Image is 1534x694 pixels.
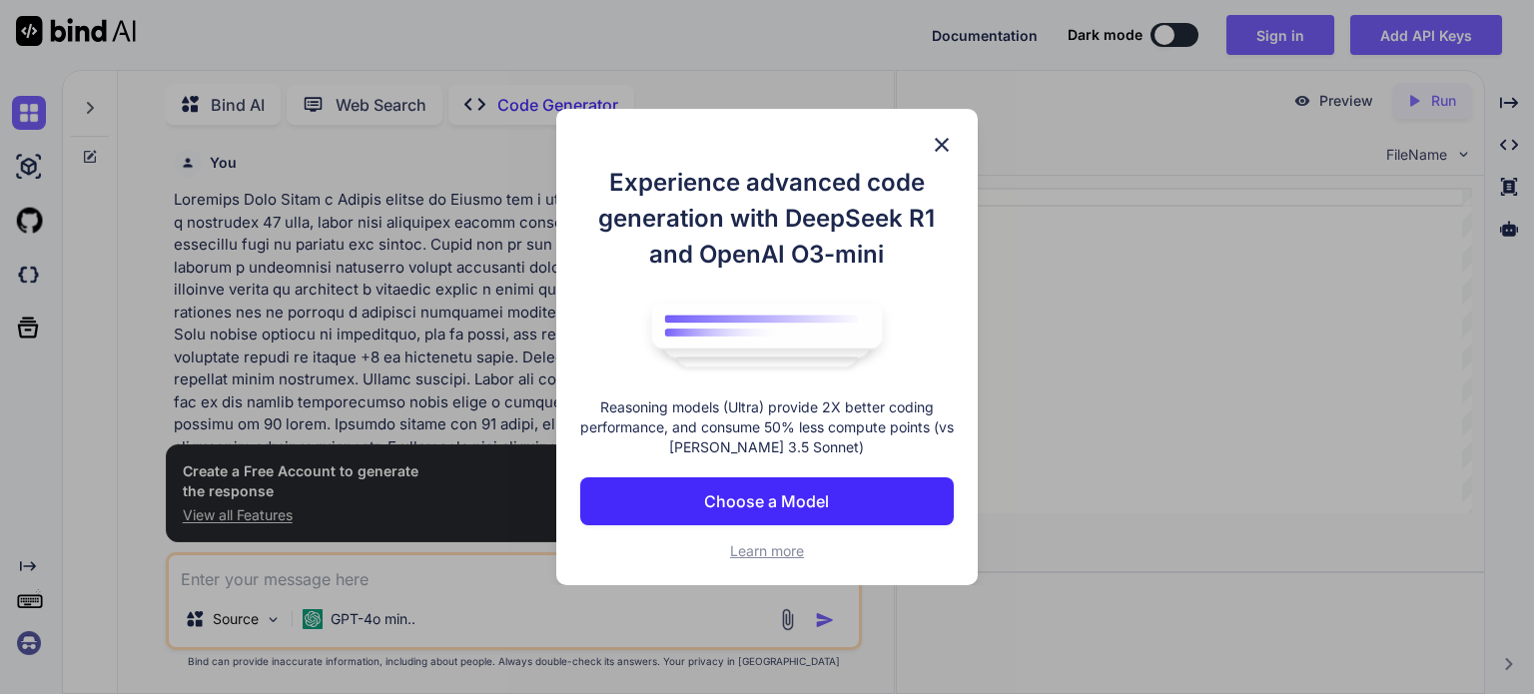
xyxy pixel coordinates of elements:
p: Choose a Model [704,489,829,513]
img: bind logo [637,293,897,378]
p: Reasoning models (Ultra) provide 2X better coding performance, and consume 50% less compute point... [580,397,954,457]
button: Choose a Model [580,477,954,525]
h1: Experience advanced code generation with DeepSeek R1 and OpenAI O3-mini [580,165,954,273]
img: close [930,133,954,157]
span: Learn more [730,542,804,559]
